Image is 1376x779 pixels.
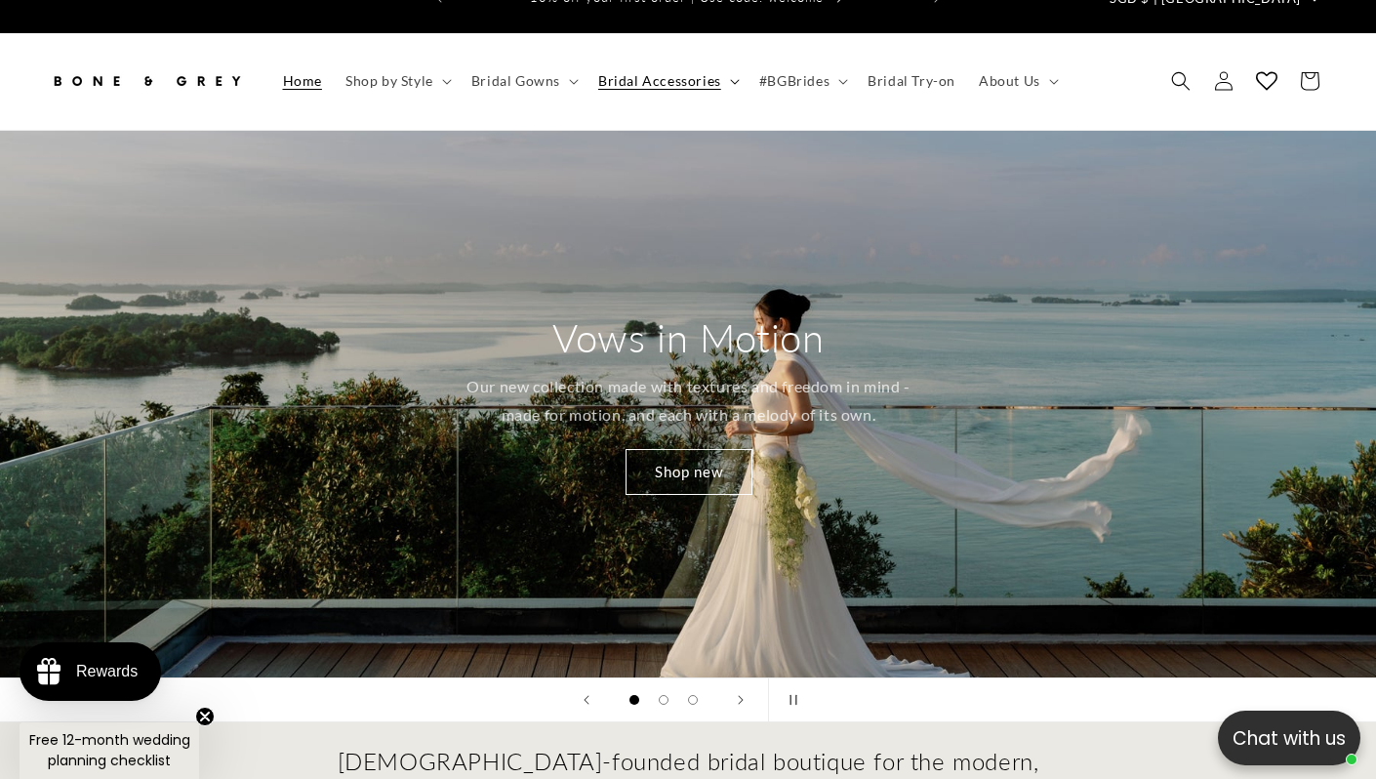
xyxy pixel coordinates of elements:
p: Our new collection made with textures and freedom in mind - made for motion, and each with a melo... [457,373,920,430]
a: Home [271,61,334,102]
div: Rewards [76,663,138,680]
button: Pause slideshow [768,678,811,721]
button: Previous slide [565,678,608,721]
a: Shop new [625,449,751,495]
span: Home [283,72,322,90]
span: Bridal Gowns [471,72,560,90]
span: Free 12-month wedding planning checklist [29,730,190,770]
button: Close teaser [195,707,215,726]
div: Free 12-month wedding planning checklistClose teaser [20,722,199,779]
button: Load slide 2 of 3 [649,685,678,715]
span: About Us [979,72,1040,90]
summary: #BGBrides [748,61,856,102]
button: Open chatbox [1218,711,1360,765]
summary: Bridal Accessories [587,61,748,102]
h2: Vows in Motion [552,312,824,363]
span: #BGBrides [759,72,830,90]
summary: Bridal Gowns [460,61,587,102]
summary: Shop by Style [334,61,460,102]
span: Bridal Accessories [598,72,721,90]
a: Bridal Try-on [856,61,967,102]
summary: Search [1159,60,1202,102]
p: Chat with us [1218,724,1360,753]
button: Load slide 1 of 3 [620,685,649,715]
img: Bone and Grey Bridal [49,60,244,102]
span: Shop by Style [345,72,433,90]
button: Next slide [719,678,762,721]
a: Bone and Grey Bridal [42,53,252,110]
span: Bridal Try-on [868,72,955,90]
summary: About Us [967,61,1067,102]
button: Load slide 3 of 3 [678,685,708,715]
